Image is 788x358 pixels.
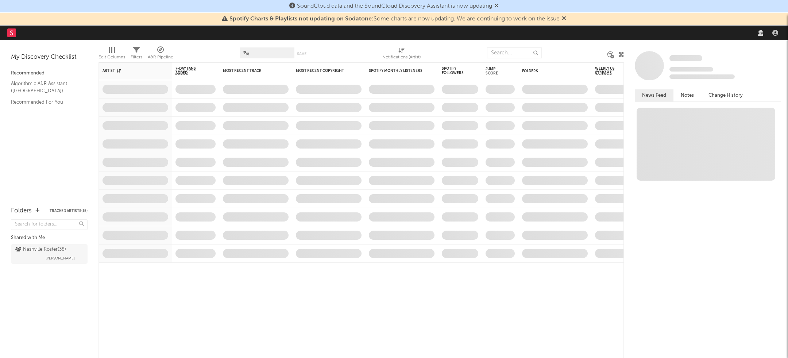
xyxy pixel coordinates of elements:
button: Save [297,52,306,56]
span: Tracking Since: [DATE] [669,67,713,72]
div: Recommended [11,69,88,78]
a: Recommended For You [11,98,80,106]
div: Jump Score [486,67,504,76]
div: Artist [103,69,157,73]
span: : Some charts are now updating. We are continuing to work on the issue [229,16,560,22]
div: Notifications (Artist) [382,53,421,62]
button: Tracked Artists(15) [50,209,88,213]
button: Notes [673,89,701,101]
div: Most Recent Track [223,69,278,73]
div: Filters [131,44,142,65]
div: Spotify Monthly Listeners [369,69,424,73]
div: Folders [522,69,577,73]
input: Search for folders... [11,219,88,230]
div: A&R Pipeline [148,53,173,62]
button: Change History [701,89,750,101]
span: Weekly US Streams [595,66,621,75]
span: 7-Day Fans Added [175,66,205,75]
div: Shared with Me [11,234,88,242]
span: 0 fans last week [669,74,735,79]
span: Dismiss [494,3,499,9]
div: Folders [11,207,32,215]
div: Edit Columns [98,44,125,65]
a: Nashville Roster(38)[PERSON_NAME] [11,244,88,264]
button: News Feed [635,89,673,101]
div: Edit Columns [98,53,125,62]
a: Algorithmic A&R Assistant ([GEOGRAPHIC_DATA]) [11,80,80,95]
div: Nashville Roster ( 38 ) [15,245,66,254]
div: Filters [131,53,142,62]
div: Spotify Followers [442,66,467,75]
div: Notifications (Artist) [382,44,421,65]
div: A&R Pipeline [148,44,173,65]
span: [PERSON_NAME] [46,254,75,263]
span: Some Artist [669,55,702,61]
div: Most Recent Copyright [296,69,351,73]
span: Spotify Charts & Playlists not updating on Sodatone [229,16,372,22]
div: My Discovery Checklist [11,53,88,62]
a: Some Artist [669,55,702,62]
input: Search... [487,47,542,58]
span: Dismiss [562,16,566,22]
span: SoundCloud data and the SoundCloud Discovery Assistant is now updating [297,3,492,9]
